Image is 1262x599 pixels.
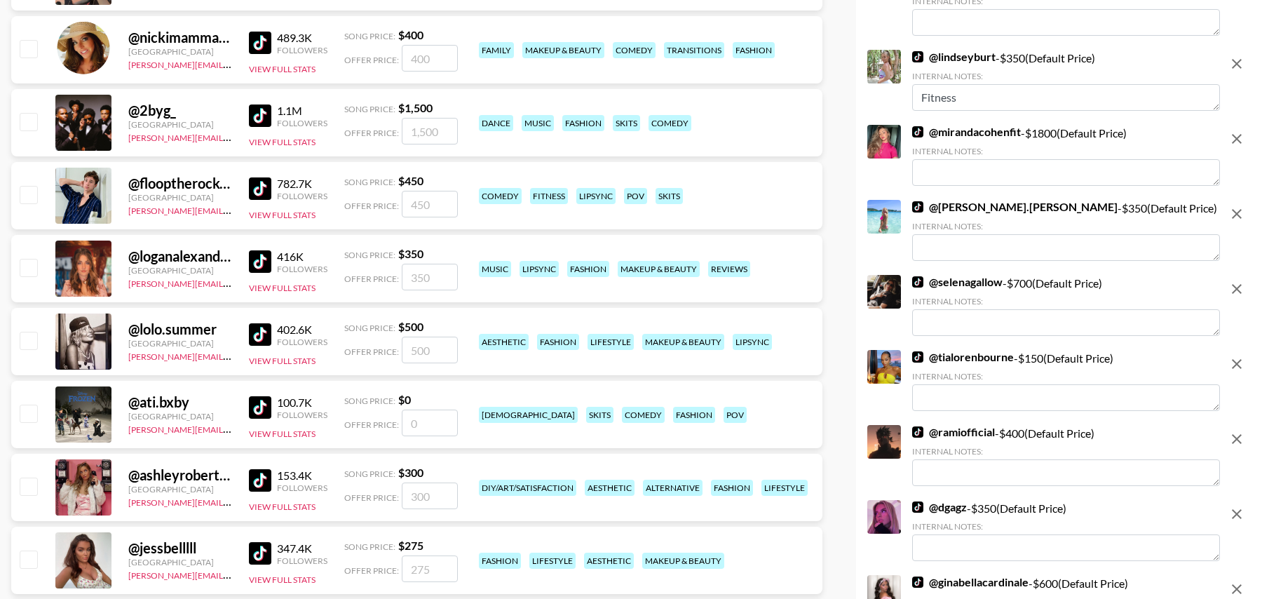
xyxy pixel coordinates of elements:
input: 350 [402,264,458,290]
button: View Full Stats [249,356,315,366]
div: [GEOGRAPHIC_DATA] [128,192,232,203]
img: TikTok [912,577,923,588]
img: TikTok [249,396,271,419]
strong: $ 275 [398,539,423,552]
div: diy/art/satisfaction [479,480,576,496]
button: View Full Stats [249,574,315,585]
a: @selenagallow [912,275,1003,289]
div: lipsync [520,261,559,277]
div: Followers [277,483,327,493]
input: 0 [402,410,458,436]
div: pov [724,407,747,423]
div: lifestyle [588,334,634,350]
input: 275 [402,556,458,582]
a: [PERSON_NAME][EMAIL_ADDRESS][DOMAIN_NAME] [128,494,336,508]
button: remove [1223,350,1251,378]
div: - $ 400 (Default Price) [912,425,1220,486]
div: dance [479,115,513,131]
button: View Full Stats [249,429,315,439]
input: 500 [402,337,458,363]
input: 450 [402,191,458,217]
div: lifestyle [529,553,576,569]
a: @dgagz [912,500,967,514]
button: remove [1223,50,1251,78]
img: TikTok [912,426,923,438]
div: comedy [622,407,665,423]
a: [PERSON_NAME][EMAIL_ADDRESS][DOMAIN_NAME] [128,203,336,216]
img: TikTok [249,105,271,127]
a: [PERSON_NAME][EMAIL_ADDRESS][DOMAIN_NAME] [128,130,336,143]
span: Offer Price: [344,55,399,65]
strong: $ 400 [398,28,423,41]
div: [GEOGRAPHIC_DATA] [128,46,232,57]
input: 400 [402,45,458,72]
div: aesthetic [479,334,529,350]
div: skits [613,115,640,131]
div: music [522,115,554,131]
div: - $ 150 (Default Price) [912,350,1220,411]
span: Offer Price: [344,419,399,430]
div: Followers [277,45,327,55]
span: Song Price: [344,104,395,114]
img: TikTok [912,502,923,513]
div: @ 2byg_ [128,102,232,119]
div: makeup & beauty [642,334,724,350]
div: Followers [277,556,327,566]
div: lipsync [576,188,616,204]
a: @ramiofficial [912,425,995,439]
span: Song Price: [344,469,395,479]
div: fashion [733,42,775,58]
div: makeup & beauty [642,553,724,569]
div: - $ 700 (Default Price) [912,275,1220,336]
div: Internal Notes: [912,71,1220,81]
div: comedy [649,115,691,131]
img: TikTok [249,177,271,200]
div: - $ 350 (Default Price) [912,50,1220,111]
a: @ginabellacardinale [912,575,1029,589]
div: fashion [537,334,579,350]
div: alternative [643,480,703,496]
div: [GEOGRAPHIC_DATA] [128,484,232,494]
div: @ lolo.summer [128,321,232,338]
strong: $ 450 [398,174,423,187]
a: [PERSON_NAME][EMAIL_ADDRESS][DOMAIN_NAME] [128,349,336,362]
span: Song Price: [344,250,395,260]
div: 489.3K [277,31,327,45]
div: @ nickimammasol [128,29,232,46]
img: TikTok [912,351,923,363]
div: @ jessbelllll [128,539,232,557]
a: @tialorenbourne [912,350,1014,364]
span: Offer Price: [344,346,399,357]
a: [PERSON_NAME][EMAIL_ADDRESS][DOMAIN_NAME] [128,567,336,581]
button: remove [1223,500,1251,528]
strong: $ 300 [398,466,423,479]
span: Song Price: [344,177,395,187]
div: [GEOGRAPHIC_DATA] [128,557,232,567]
span: Offer Price: [344,565,399,576]
a: [PERSON_NAME][EMAIL_ADDRESS][DOMAIN_NAME] [128,422,336,435]
div: 782.7K [277,177,327,191]
img: TikTok [249,323,271,346]
div: Followers [277,337,327,347]
img: TikTok [912,201,923,213]
div: Followers [277,410,327,420]
div: fashion [711,480,753,496]
img: TikTok [249,250,271,273]
div: - $ 1800 (Default Price) [912,125,1220,186]
div: fashion [567,261,609,277]
strong: $ 500 [398,320,423,333]
div: aesthetic [584,553,634,569]
span: Song Price: [344,31,395,41]
div: fashion [562,115,604,131]
strong: $ 350 [398,247,423,260]
div: [GEOGRAPHIC_DATA] [128,411,232,422]
span: Offer Price: [344,201,399,211]
button: View Full Stats [249,137,315,147]
div: transitions [664,42,724,58]
div: Followers [277,264,327,274]
span: Song Price: [344,323,395,333]
img: TikTok [912,276,923,288]
a: [PERSON_NAME][EMAIL_ADDRESS][DOMAIN_NAME] [128,276,336,289]
div: lifestyle [761,480,808,496]
div: Internal Notes: [912,371,1220,382]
